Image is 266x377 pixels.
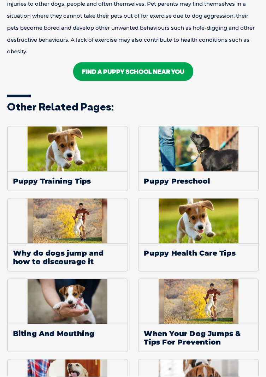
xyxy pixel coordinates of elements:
[159,126,238,171] img: Enrol in Puppy Preschool
[138,324,258,352] span: When Your Dog Jumps & Tips For Prevention
[7,101,259,112] h3: Other related pages:
[138,171,258,191] span: Puppy Preschool
[7,126,128,191] a: Puppy Training Tips
[138,279,259,352] a: When Your Dog Jumps & Tips For Prevention
[8,171,128,191] span: Puppy Training Tips
[138,198,259,271] a: Puppy Health Care Tips
[73,62,193,81] a: FIND A Puppy School NEAR YOU
[138,126,259,191] a: Puppy Preschool
[8,324,128,343] span: Biting And Mouthing
[138,243,258,263] span: Puppy Health Care Tips
[7,198,128,271] a: Why do dogs jump and how to discourage it
[7,279,128,352] a: Biting And Mouthing
[8,243,128,271] span: Why do dogs jump and how to discourage it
